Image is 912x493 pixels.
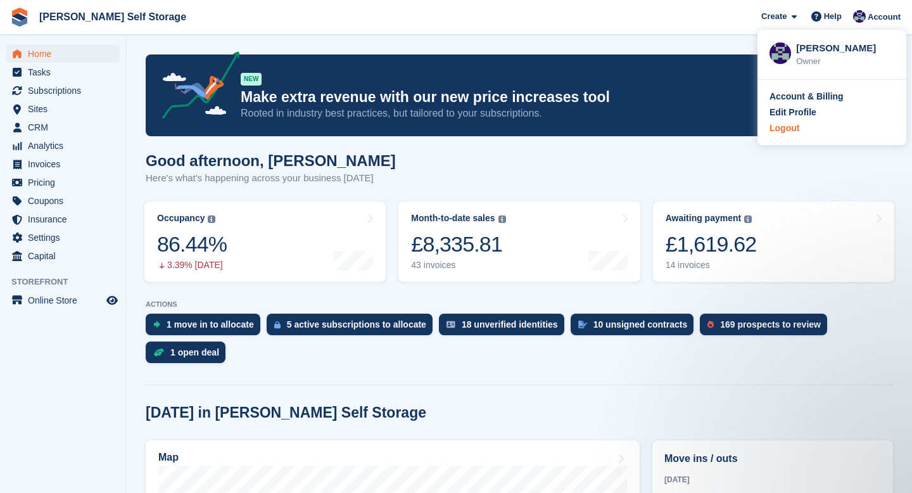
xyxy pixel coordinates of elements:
[700,314,833,342] a: 169 prospects to review
[6,63,120,81] a: menu
[151,51,240,124] img: price-adjustments-announcement-icon-8257ccfd72463d97f412b2fc003d46551f7dbcb40ab6d574587a9cd5c0d94...
[769,122,894,135] a: Logout
[666,260,757,271] div: 14 invoices
[796,55,894,68] div: Owner
[744,215,752,223] img: icon-info-grey-7440780725fd019a000dd9b08b2336e03edf1995a4989e88bcd33f0948082b44.svg
[28,137,104,155] span: Analytics
[6,45,120,63] a: menu
[10,8,29,27] img: stora-icon-8386f47178a22dfd0bd8f6a31ec36ba5ce8667c1dd55bd0f319d3a0aa187defe.svg
[157,231,227,257] div: 86.44%
[6,174,120,191] a: menu
[769,42,791,64] img: Matthew Jones
[411,260,505,271] div: 43 invoices
[28,100,104,118] span: Sites
[287,319,426,330] div: 5 active subscriptions to allocate
[6,118,120,136] a: menu
[571,314,700,342] a: 10 unsigned contracts
[28,229,104,246] span: Settings
[769,106,894,119] a: Edit Profile
[153,321,160,328] img: move_ins_to_allocate_icon-fdf77a2bb77ea45bf5b3d319d69a93e2d87916cf1d5bf7949dd705db3b84f3ca.svg
[28,247,104,265] span: Capital
[146,404,426,421] h2: [DATE] in [PERSON_NAME] Self Storage
[398,202,640,282] a: Month-to-date sales £8,335.81 43 invoices
[6,210,120,228] a: menu
[666,231,757,257] div: £1,619.62
[146,342,232,369] a: 1 open deal
[796,41,894,53] div: [PERSON_NAME]
[853,10,866,23] img: Matthew Jones
[411,213,495,224] div: Month-to-date sales
[208,215,215,223] img: icon-info-grey-7440780725fd019a000dd9b08b2336e03edf1995a4989e88bcd33f0948082b44.svg
[6,247,120,265] a: menu
[707,321,714,328] img: prospect-51fa495bee0391a8d652442698ab0144808aea92771e9ea1ae160a38d050c398.svg
[769,90,844,103] div: Account & Billing
[34,6,191,27] a: [PERSON_NAME] Self Storage
[6,229,120,246] a: menu
[167,319,254,330] div: 1 move in to allocate
[153,348,164,357] img: deal-1b604bf984904fb50ccaf53a9ad4b4a5d6e5aea283cecdc64d6e3604feb123c2.svg
[769,122,799,135] div: Logout
[146,300,893,309] p: ACTIONS
[28,210,104,228] span: Insurance
[241,106,782,120] p: Rooted in industry best practices, but tailored to your subscriptions.
[761,10,787,23] span: Create
[274,321,281,329] img: active_subscription_to_allocate_icon-d502201f5373d7db506a760aba3b589e785aa758c864c3986d89f69b8ff3...
[6,82,120,99] a: menu
[157,260,227,271] div: 3.39% [DATE]
[241,73,262,86] div: NEW
[28,63,104,81] span: Tasks
[664,474,881,485] div: [DATE]
[6,137,120,155] a: menu
[868,11,901,23] span: Account
[439,314,571,342] a: 18 unverified identities
[769,106,816,119] div: Edit Profile
[6,100,120,118] a: menu
[28,45,104,63] span: Home
[104,293,120,308] a: Preview store
[146,314,267,342] a: 1 move in to allocate
[666,213,742,224] div: Awaiting payment
[170,347,219,357] div: 1 open deal
[267,314,439,342] a: 5 active subscriptions to allocate
[6,192,120,210] a: menu
[769,90,894,103] a: Account & Billing
[720,319,821,330] div: 169 prospects to review
[241,88,782,106] p: Make extra revenue with our new price increases tool
[146,152,396,169] h1: Good afternoon, [PERSON_NAME]
[824,10,842,23] span: Help
[6,155,120,173] a: menu
[664,451,881,466] h2: Move ins / outs
[578,321,587,328] img: contract_signature_icon-13c848040528278c33f63329250d36e43548de30e8caae1d1a13099fd9432cc5.svg
[28,118,104,136] span: CRM
[28,82,104,99] span: Subscriptions
[28,155,104,173] span: Invoices
[462,319,558,330] div: 18 unverified identities
[446,321,455,328] img: verify_identity-adf6edd0f0f0b5bbfe63781bf79b02c33cf7c696d77639b501bdc392416b5a36.svg
[28,192,104,210] span: Coupons
[498,215,506,223] img: icon-info-grey-7440780725fd019a000dd9b08b2336e03edf1995a4989e88bcd33f0948082b44.svg
[158,452,179,463] h2: Map
[146,171,396,186] p: Here's what's happening across your business [DATE]
[593,319,688,330] div: 10 unsigned contracts
[28,174,104,191] span: Pricing
[653,202,894,282] a: Awaiting payment £1,619.62 14 invoices
[11,276,126,288] span: Storefront
[411,231,505,257] div: £8,335.81
[157,213,205,224] div: Occupancy
[144,202,386,282] a: Occupancy 86.44% 3.39% [DATE]
[28,291,104,309] span: Online Store
[6,291,120,309] a: menu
